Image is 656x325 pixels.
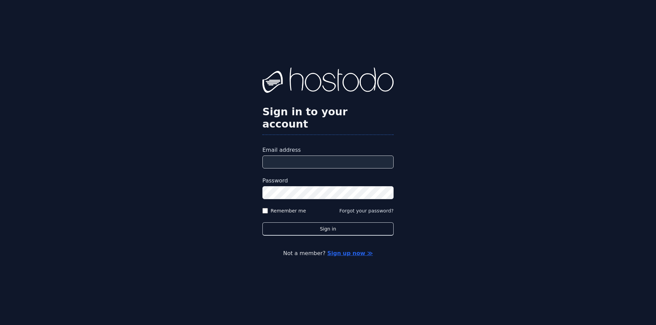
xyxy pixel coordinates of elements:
[33,249,623,257] p: Not a member?
[262,177,394,185] label: Password
[327,250,373,256] a: Sign up now ≫
[262,68,394,95] img: Hostodo
[262,146,394,154] label: Email address
[262,106,394,130] h2: Sign in to your account
[339,207,394,214] button: Forgot your password?
[271,207,306,214] label: Remember me
[262,222,394,236] button: Sign in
